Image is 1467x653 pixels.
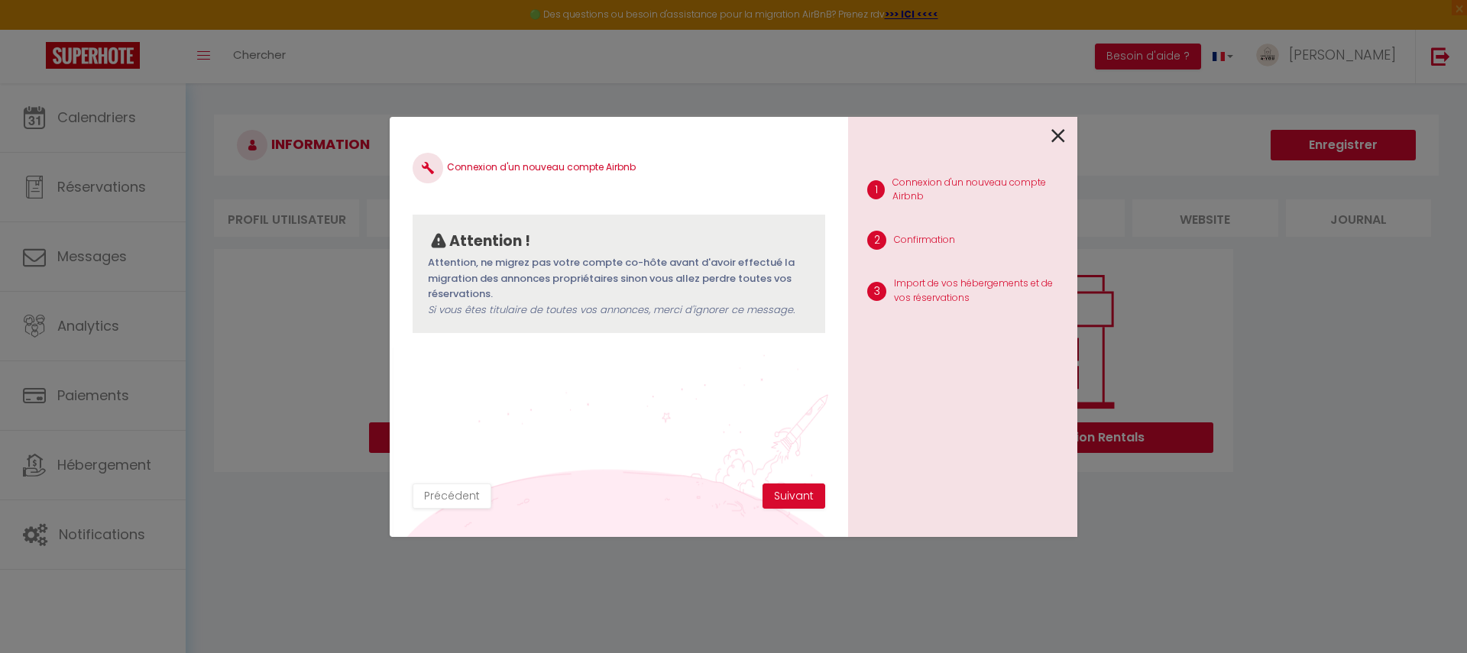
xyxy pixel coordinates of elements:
p: Attention, ne migrez pas votre compte co-hôte avant d'avoir effectué la migration des annonces pr... [428,255,810,318]
span: Si vous êtes titulaire de toutes vos annonces, merci d'ignorer ce message. [428,302,795,317]
button: Précédent [413,483,491,509]
span: 3 [867,282,886,301]
span: 1 [867,180,885,199]
span: 2 [867,231,886,250]
h4: Connexion d'un nouveau compte Airbnb [413,153,825,183]
p: Import de vos hébergements et de vos réservations [894,276,1065,305]
p: Connexion d'un nouveau compte Airbnb [892,176,1065,205]
button: Suivant [763,483,825,509]
p: Attention ! [449,230,530,253]
p: Confirmation [894,233,955,247]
